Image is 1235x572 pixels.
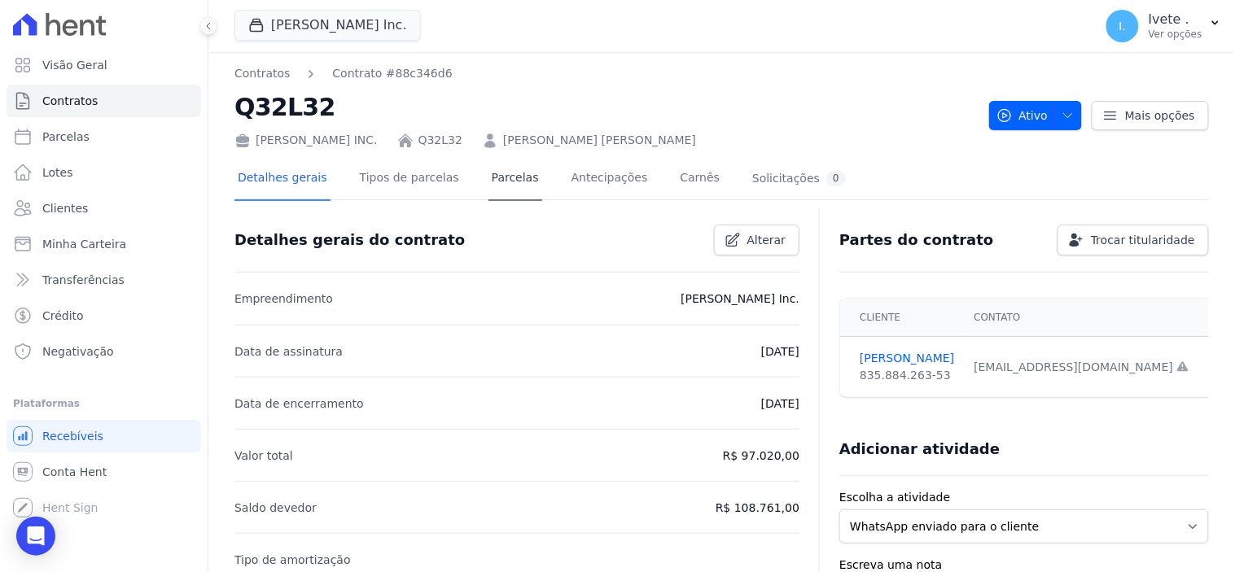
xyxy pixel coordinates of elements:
[839,230,994,250] h3: Partes do contrato
[716,498,799,517] p: R$ 108.761,00
[234,89,976,125] h2: Q32L32
[234,498,317,517] p: Saldo devedor
[7,228,201,260] a: Minha Carteira
[965,299,1200,337] th: Contato
[840,299,964,337] th: Cliente
[42,236,126,252] span: Minha Carteira
[42,272,125,288] span: Transferências
[996,101,1049,130] span: Ativo
[42,200,88,216] span: Clientes
[234,65,290,82] a: Contratos
[839,489,1209,506] label: Escolha a atividade
[418,132,462,149] a: Q32L32
[723,446,799,465] p: R$ 97.020,00
[16,517,55,556] div: Open Intercom Messenger
[42,164,73,181] span: Lotes
[42,464,107,480] span: Conta Hent
[7,264,201,296] a: Transferências
[1058,225,1209,255] a: Trocar titularidade
[7,85,201,117] a: Contratos
[488,158,542,201] a: Parcelas
[1093,3,1235,49] button: I. Ivete . Ver opções
[839,439,1000,459] h3: Adicionar atividade
[7,456,201,488] a: Conta Hent
[1091,232,1195,248] span: Trocar titularidade
[860,350,954,367] a: [PERSON_NAME]
[7,156,201,189] a: Lotes
[761,342,799,361] p: [DATE]
[357,158,462,201] a: Tipos de parcelas
[989,101,1083,130] button: Ativo
[234,10,421,41] button: [PERSON_NAME] Inc.
[7,192,201,225] a: Clientes
[860,367,954,384] div: 835.884.263-53
[974,359,1190,376] div: [EMAIL_ADDRESS][DOMAIN_NAME]
[714,225,800,255] a: Alterar
[234,550,351,570] p: Tipo de amortização
[234,289,333,308] p: Empreendimento
[42,93,98,109] span: Contratos
[1149,11,1202,28] p: Ivete .
[752,171,846,186] div: Solicitações
[234,394,364,413] p: Data de encerramento
[234,65,976,82] nav: Breadcrumb
[234,158,331,201] a: Detalhes gerais
[234,230,465,250] h3: Detalhes gerais do contrato
[677,158,723,201] a: Carnês
[1149,28,1202,41] p: Ver opções
[332,65,452,82] a: Contrato #88c346d6
[826,171,846,186] div: 0
[234,65,453,82] nav: Breadcrumb
[7,120,201,153] a: Parcelas
[681,289,799,308] p: [PERSON_NAME] Inc.
[234,342,343,361] p: Data de assinatura
[568,158,651,201] a: Antecipações
[1125,107,1195,124] span: Mais opções
[503,132,696,149] a: [PERSON_NAME] [PERSON_NAME]
[1119,20,1127,32] span: I.
[7,420,201,452] a: Recebíveis
[7,335,201,368] a: Negativação
[747,232,786,248] span: Alterar
[42,343,114,360] span: Negativação
[42,428,103,444] span: Recebíveis
[7,49,201,81] a: Visão Geral
[42,57,107,73] span: Visão Geral
[13,394,195,413] div: Plataformas
[761,394,799,413] p: [DATE]
[234,132,378,149] div: [PERSON_NAME] INC.
[1092,101,1209,130] a: Mais opções
[42,308,84,324] span: Crédito
[234,446,293,465] p: Valor total
[42,129,90,145] span: Parcelas
[749,158,849,201] a: Solicitações0
[7,299,201,332] a: Crédito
